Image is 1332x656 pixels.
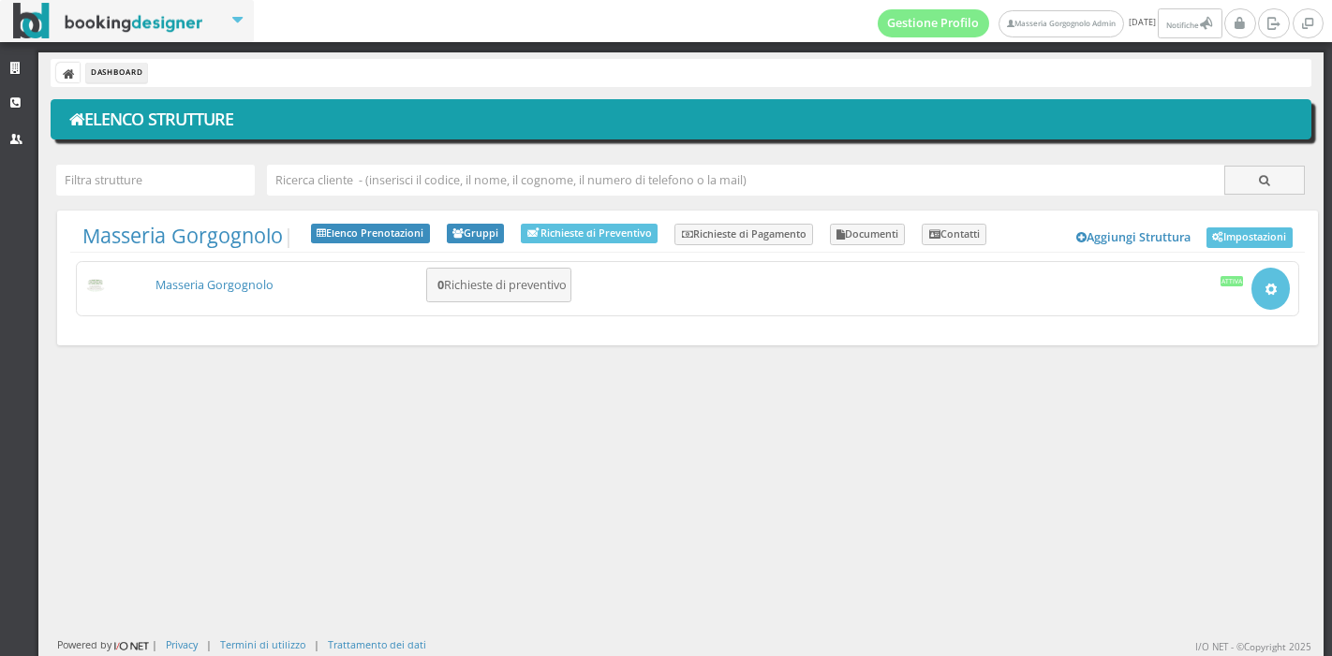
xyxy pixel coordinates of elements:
[521,224,658,243] a: Richieste di Preventivo
[447,224,505,244] a: Gruppi
[437,277,444,293] b: 0
[426,268,571,302] button: 0Richieste di preventivo
[86,63,147,83] li: Dashboard
[878,9,990,37] a: Gestione Profilo
[267,165,1225,196] input: Ricerca cliente - (inserisci il codice, il nome, il cognome, il numero di telefono o la mail)
[314,637,319,651] div: |
[57,637,157,653] div: Powered by |
[166,637,198,651] a: Privacy
[999,10,1124,37] a: Masseria Gorgognolo Admin
[830,224,906,246] a: Documenti
[878,8,1225,38] span: [DATE]
[56,165,255,196] input: Filtra strutture
[1158,8,1221,38] button: Notifiche
[82,224,294,248] span: |
[155,277,274,293] a: Masseria Gorgognolo
[85,279,107,292] img: 0603869b585f11eeb13b0a069e529790_max100.png
[328,637,426,651] a: Trattamento dei dati
[1221,276,1244,285] div: Attiva
[111,638,152,653] img: ionet_small_logo.png
[1206,227,1293,248] a: Impostazioni
[432,278,567,292] h5: Richieste di preventivo
[82,222,283,249] a: Masseria Gorgognolo
[311,224,430,244] a: Elenco Prenotazioni
[206,637,212,651] div: |
[220,637,305,651] a: Termini di utilizzo
[13,3,203,39] img: BookingDesigner.com
[1067,224,1202,252] a: Aggiungi Struttura
[674,224,813,246] a: Richieste di Pagamento
[922,224,986,246] a: Contatti
[64,104,1299,136] h1: Elenco Strutture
